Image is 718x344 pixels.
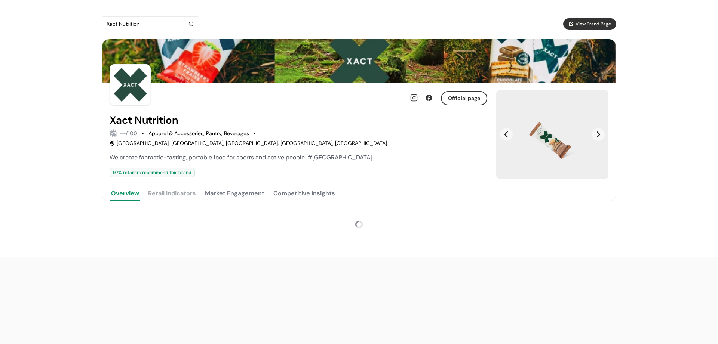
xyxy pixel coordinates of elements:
button: View Brand Page [563,18,616,30]
img: Brand Photo [110,64,151,105]
button: Next Slide [592,128,605,141]
button: Overview [110,186,141,201]
button: Retail Indicators [147,186,197,201]
img: Slide 0 [496,90,608,179]
img: Brand cover image [102,39,616,83]
button: Market Engagement [203,186,266,201]
button: Competitive Insights [272,186,337,201]
button: Previous Slide [500,128,513,141]
div: Apparel & Accessories, Pantry, Beverages [148,130,249,137]
div: [GEOGRAPHIC_DATA], [GEOGRAPHIC_DATA], [GEOGRAPHIC_DATA], [GEOGRAPHIC_DATA], [GEOGRAPHIC_DATA] [110,139,387,147]
div: Xact Nutrition [107,19,187,28]
h2: Xact Nutrition [110,114,178,126]
div: Slide 1 [496,90,608,179]
span: -- [120,130,126,137]
button: Official page [441,91,487,105]
span: We create fantastic-tasting, portable food for sports and active people. #[GEOGRAPHIC_DATA] [110,154,372,161]
div: 97 % retailers recommend this brand [110,168,195,177]
span: View Brand Page [576,21,611,27]
span: /100 [126,130,137,137]
div: Carousel [496,90,608,179]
